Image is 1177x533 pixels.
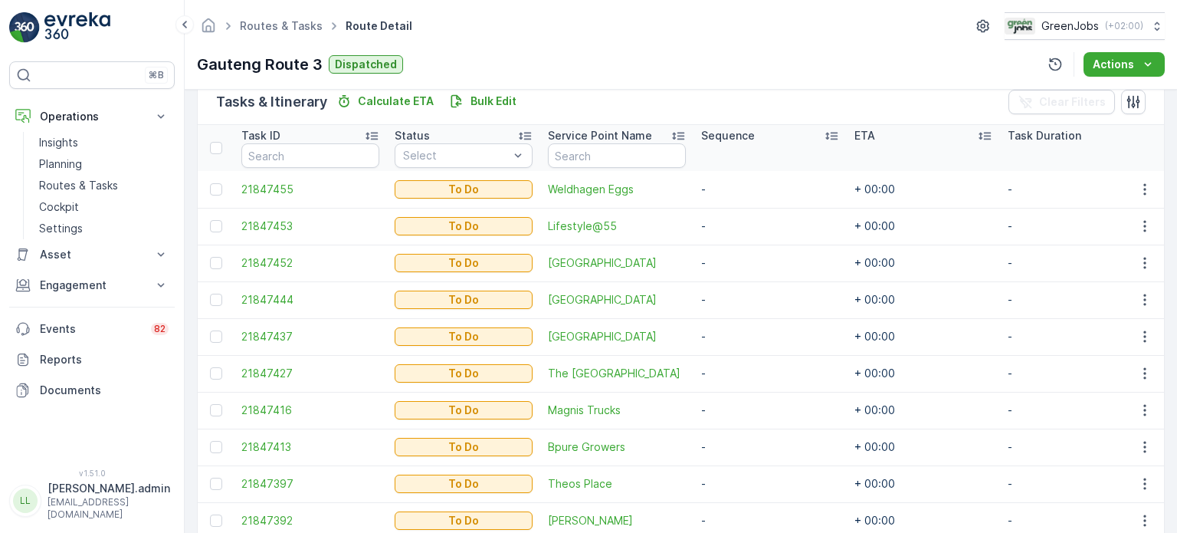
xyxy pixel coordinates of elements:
[216,91,327,113] p: Tasks & Itinerary
[548,439,686,455] a: Bpure Growers
[241,439,379,455] span: 21847413
[197,53,323,76] p: Gauteng Route 3
[548,143,686,168] input: Search
[40,247,144,262] p: Asset
[9,270,175,301] button: Engagement
[210,478,222,490] div: Toggle Row Selected
[548,513,686,528] a: Louis Pasteur
[39,199,79,215] p: Cockpit
[854,128,875,143] p: ETA
[448,182,479,197] p: To Do
[358,94,434,109] p: Calculate ETA
[693,171,847,208] td: -
[9,469,175,478] span: v 1.51.0
[693,208,847,245] td: -
[847,429,1000,466] td: + 00:00
[13,489,38,513] div: LL
[548,329,686,344] span: [GEOGRAPHIC_DATA]
[1105,20,1143,32] p: ( +02:00 )
[9,375,175,406] a: Documents
[40,352,169,367] p: Reports
[395,128,430,143] p: Status
[548,513,686,528] span: [PERSON_NAME]
[241,476,379,492] a: 21847397
[448,476,479,492] p: To Do
[1000,429,1153,466] td: -
[241,219,379,234] span: 21847453
[210,515,222,527] div: Toggle Row Selected
[847,208,1000,245] td: + 00:00
[395,364,533,383] button: To Do
[1000,171,1153,208] td: -
[9,239,175,270] button: Asset
[548,403,686,418] span: Magnis Trucks
[403,148,509,163] p: Select
[241,143,379,168] input: Search
[1084,52,1165,77] button: Actions
[847,245,1000,281] td: + 00:00
[200,23,217,36] a: Homepage
[1093,57,1134,72] p: Actions
[33,196,175,218] a: Cockpit
[548,182,686,197] span: Weldhagen Eggs
[548,366,686,381] span: The [GEOGRAPHIC_DATA]
[40,278,144,293] p: Engagement
[548,255,686,271] span: [GEOGRAPHIC_DATA]
[154,323,166,335] p: 82
[548,219,686,234] a: Lifestyle@55
[1000,466,1153,502] td: -
[847,355,1000,392] td: + 00:00
[701,128,755,143] p: Sequence
[241,329,379,344] span: 21847437
[330,92,440,110] button: Calculate ETA
[9,344,175,375] a: Reports
[847,171,1000,208] td: + 00:00
[241,255,379,271] a: 21847452
[241,292,379,308] span: 21847444
[395,327,533,346] button: To Do
[470,94,516,109] p: Bulk Edit
[548,366,686,381] a: The Hill Centre
[39,178,118,193] p: Routes & Tasks
[329,55,403,74] button: Dispatched
[448,366,479,381] p: To Do
[548,292,686,308] span: [GEOGRAPHIC_DATA]
[210,331,222,343] div: Toggle Row Selected
[210,183,222,196] div: Toggle Row Selected
[210,367,222,380] div: Toggle Row Selected
[39,221,83,236] p: Settings
[548,292,686,308] a: Dolsid Heights
[39,156,82,172] p: Planning
[9,12,40,43] img: logo
[443,92,523,110] button: Bulk Edit
[210,441,222,453] div: Toggle Row Selected
[33,175,175,196] a: Routes & Tasks
[241,513,379,528] span: 21847392
[1000,281,1153,318] td: -
[448,292,479,308] p: To Do
[548,329,686,344] a: Raslouw Wellness Centre
[9,481,175,521] button: LL[PERSON_NAME].admin[EMAIL_ADDRESS][DOMAIN_NAME]
[448,255,479,271] p: To Do
[448,439,479,455] p: To Do
[149,69,164,81] p: ⌘B
[1000,355,1153,392] td: -
[1000,392,1153,429] td: -
[693,466,847,502] td: -
[1005,18,1035,35] img: Green_Jobs_Logo.png
[335,57,397,72] p: Dispatched
[241,403,379,418] a: 21847416
[847,281,1000,318] td: + 00:00
[1005,12,1165,40] button: GreenJobs(+02:00)
[395,217,533,235] button: To Do
[693,245,847,281] td: -
[40,383,169,398] p: Documents
[241,366,379,381] a: 21847427
[210,294,222,306] div: Toggle Row Selected
[1008,128,1081,143] p: Task Duration
[40,109,144,124] p: Operations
